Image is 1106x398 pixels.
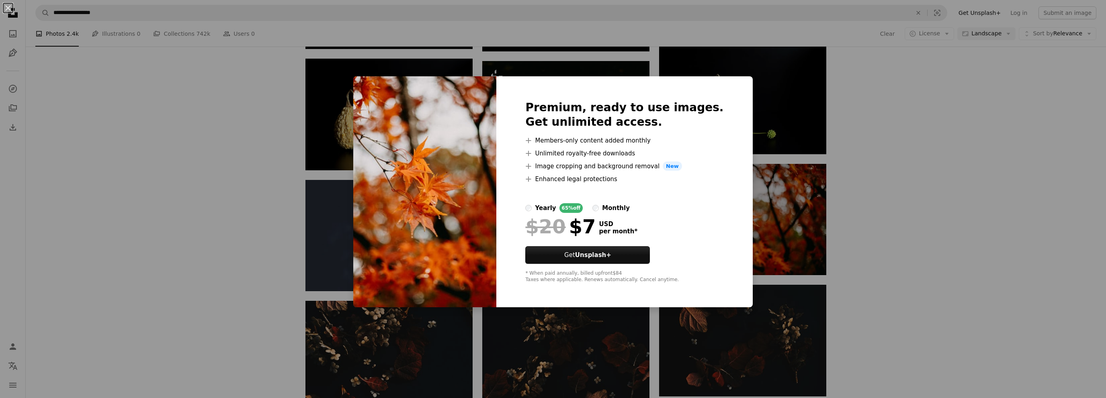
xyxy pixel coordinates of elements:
input: yearly65%off [525,205,532,211]
div: monthly [602,203,630,213]
strong: Unsplash+ [575,251,611,259]
div: $7 [525,216,596,237]
span: USD [599,220,637,228]
div: * When paid annually, billed upfront $84 Taxes where applicable. Renews automatically. Cancel any... [525,270,723,283]
h2: Premium, ready to use images. Get unlimited access. [525,100,723,129]
div: 65% off [559,203,583,213]
button: GetUnsplash+ [525,246,650,264]
li: Image cropping and background removal [525,161,723,171]
span: $20 [525,216,565,237]
span: New [663,161,682,171]
li: Unlimited royalty-free downloads [525,149,723,158]
li: Enhanced legal protections [525,174,723,184]
input: monthly [592,205,599,211]
img: premium_photo-1729781201762-e2e12479f0a6 [353,76,496,308]
span: per month * [599,228,637,235]
li: Members-only content added monthly [525,136,723,145]
div: yearly [535,203,556,213]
